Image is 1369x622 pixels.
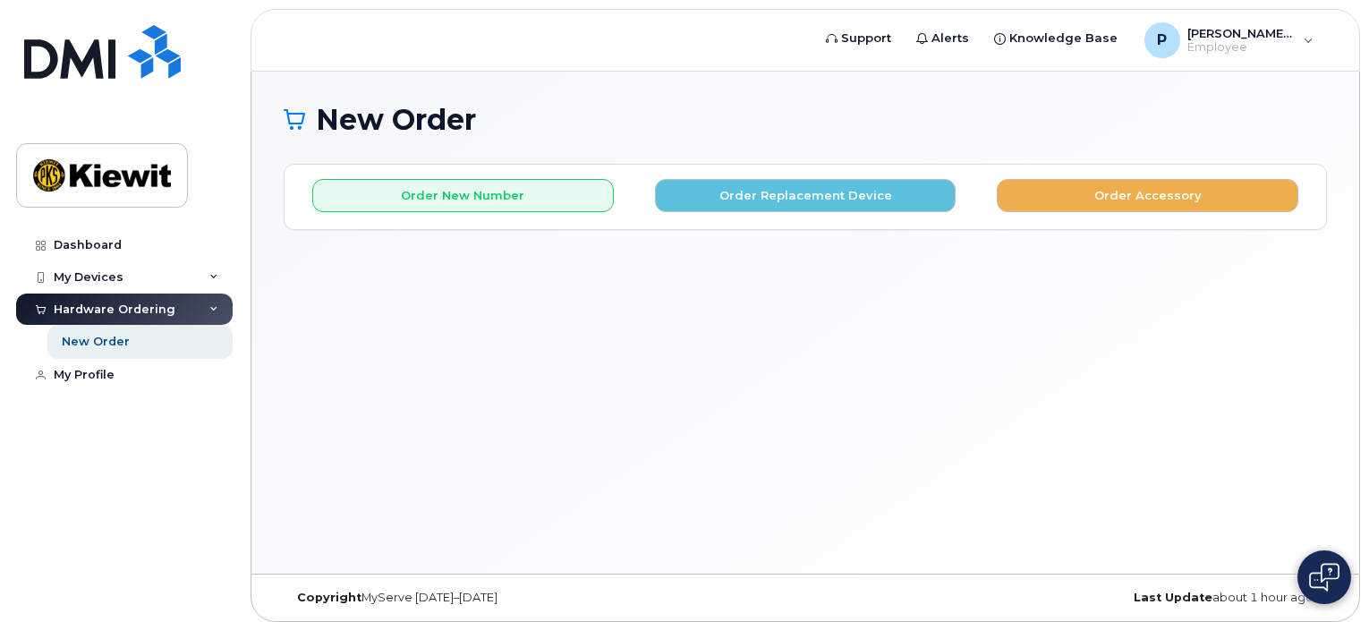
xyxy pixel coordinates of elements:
[284,104,1327,135] h1: New Order
[297,591,361,604] strong: Copyright
[284,591,632,605] div: MyServe [DATE]–[DATE]
[655,179,957,212] button: Order Replacement Device
[312,179,614,212] button: Order New Number
[979,591,1327,605] div: about 1 hour ago
[1134,591,1212,604] strong: Last Update
[997,179,1298,212] button: Order Accessory
[1309,563,1339,592] img: Open chat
